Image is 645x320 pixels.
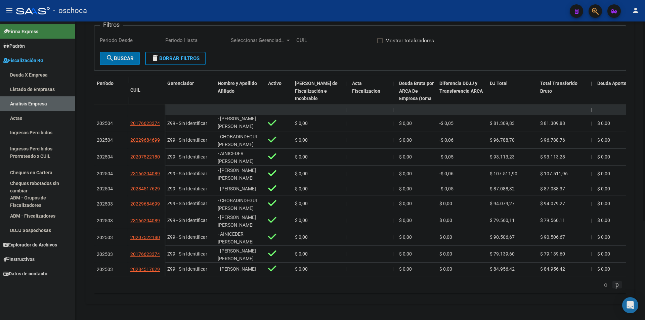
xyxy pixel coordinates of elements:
[130,218,160,223] span: 23166204089
[167,171,207,176] span: Z99 - Sin Identificar
[597,266,610,272] span: $ 0,00
[97,121,113,126] span: 202504
[597,137,610,143] span: $ 0,00
[390,76,396,121] datatable-header-cell: |
[540,218,565,223] span: $ 79.560,11
[218,198,257,211] span: - CHOBADINDEGUI [PERSON_NAME]
[597,218,610,223] span: $ 0,00
[399,81,434,117] span: Deuda Bruta por ARCA De Empresa (toma en cuenta todos los afiliados)
[130,137,160,143] span: 20229684699
[591,201,592,206] span: |
[218,134,257,147] span: - CHOBADINDEGUI [PERSON_NAME]
[295,81,338,101] span: [PERSON_NAME] de Fiscalización e Incobrable
[597,121,610,126] span: $ 0,00
[392,154,393,159] span: |
[167,154,207,159] span: Z99 - Sin Identificar
[392,121,393,126] span: |
[537,76,588,121] datatable-header-cell: Total Transferido Bruto
[437,76,487,121] datatable-header-cell: Diferencia DDJJ y Transferencia ARCA
[597,154,610,159] span: $ 0,00
[490,218,515,223] span: $ 79.560,11
[151,55,200,61] span: Borrar Filtros
[295,234,308,240] span: $ 0,00
[167,266,207,272] span: Z99 - Sin Identificar
[167,81,194,86] span: Gerenciador
[392,251,393,257] span: |
[597,251,610,257] span: $ 0,00
[591,234,592,240] span: |
[439,251,452,257] span: $ 0,00
[165,76,215,121] datatable-header-cell: Gerenciador
[490,154,515,159] span: $ 93.113,23
[97,201,113,207] span: 202503
[597,81,627,86] span: Deuda Aporte
[392,137,393,143] span: |
[540,81,577,94] span: Total Transferido Bruto
[392,234,393,240] span: |
[399,121,412,126] span: $ 0,00
[97,171,113,176] span: 202504
[295,171,308,176] span: $ 0,00
[345,81,347,86] span: |
[130,201,160,207] span: 20229684699
[345,107,347,112] span: |
[130,87,140,93] span: CUIL
[295,154,308,159] span: $ 0,00
[439,201,452,206] span: $ 0,00
[591,266,592,272] span: |
[399,266,412,272] span: $ 0,00
[392,171,393,176] span: |
[295,251,308,257] span: $ 0,00
[295,137,308,143] span: $ 0,00
[106,55,134,61] span: Buscar
[399,171,412,176] span: $ 0,00
[151,54,159,62] mat-icon: delete
[597,234,610,240] span: $ 0,00
[490,234,515,240] span: $ 90.506,67
[439,81,483,94] span: Diferencia DDJJ y Transferencia ARCA
[540,171,568,176] span: $ 107.511,96
[622,297,638,313] div: Open Intercom Messenger
[591,186,592,191] span: |
[490,137,515,143] span: $ 96.788,70
[97,218,113,223] span: 202503
[345,251,346,257] span: |
[601,281,610,288] a: go to previous page
[439,137,454,143] span: -$ 0,06
[597,171,610,176] span: $ 0,00
[439,171,454,176] span: -$ 0,06
[597,201,610,206] span: $ 0,00
[218,215,256,228] span: - [PERSON_NAME] [PERSON_NAME]
[218,186,256,191] span: - [PERSON_NAME]
[392,107,394,112] span: |
[345,201,346,206] span: |
[345,171,346,176] span: |
[218,81,257,94] span: Nombre y Apellido Afiliado
[345,186,346,191] span: |
[130,186,160,191] span: 20284517629
[540,137,565,143] span: $ 96.788,76
[399,218,412,223] span: $ 0,00
[392,218,393,223] span: |
[591,171,592,176] span: |
[128,83,165,97] datatable-header-cell: CUIL
[540,234,565,240] span: $ 90.506,67
[490,81,508,86] span: DJ Total
[295,186,308,191] span: $ 0,00
[345,218,346,223] span: |
[5,6,13,14] mat-icon: menu
[218,151,254,164] span: - AINICEDER [PERSON_NAME]
[392,186,393,191] span: |
[591,121,592,126] span: |
[100,20,123,30] h3: Filtros
[399,154,412,159] span: $ 0,00
[490,121,515,126] span: $ 81.309,83
[231,37,285,43] span: Seleccionar Gerenciador
[345,234,346,240] span: |
[591,81,592,86] span: |
[490,266,515,272] span: $ 84.956,42
[130,235,160,240] span: 20207522180
[540,201,565,206] span: $ 94.079,27
[218,248,256,261] span: - [PERSON_NAME] [PERSON_NAME]
[392,201,393,206] span: |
